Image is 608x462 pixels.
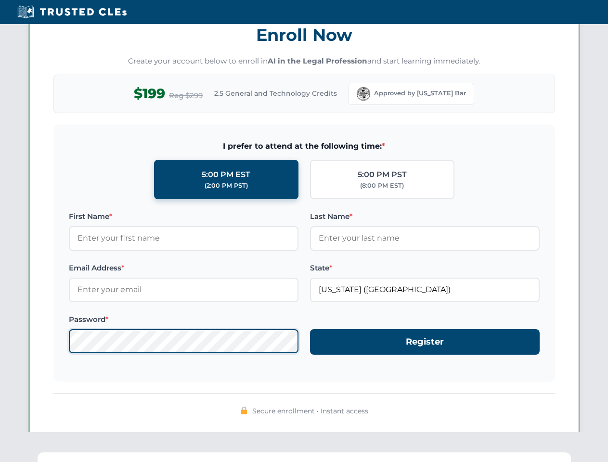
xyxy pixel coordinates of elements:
[310,329,540,355] button: Register
[252,406,368,416] span: Secure enrollment • Instant access
[69,226,298,250] input: Enter your first name
[14,5,129,19] img: Trusted CLEs
[240,407,248,414] img: 🔒
[205,181,248,191] div: (2:00 PM PST)
[374,89,466,98] span: Approved by [US_STATE] Bar
[310,278,540,302] input: Florida (FL)
[53,56,555,67] p: Create your account below to enroll in and start learning immediately.
[69,314,298,325] label: Password
[53,20,555,50] h3: Enroll Now
[358,168,407,181] div: 5:00 PM PST
[357,87,370,101] img: Florida Bar
[310,262,540,274] label: State
[69,262,298,274] label: Email Address
[202,168,250,181] div: 5:00 PM EST
[268,56,367,65] strong: AI in the Legal Profession
[169,90,203,102] span: Reg $299
[134,83,165,104] span: $199
[69,140,540,153] span: I prefer to attend at the following time:
[214,88,337,99] span: 2.5 General and Technology Credits
[69,278,298,302] input: Enter your email
[310,226,540,250] input: Enter your last name
[69,211,298,222] label: First Name
[310,211,540,222] label: Last Name
[360,181,404,191] div: (8:00 PM EST)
